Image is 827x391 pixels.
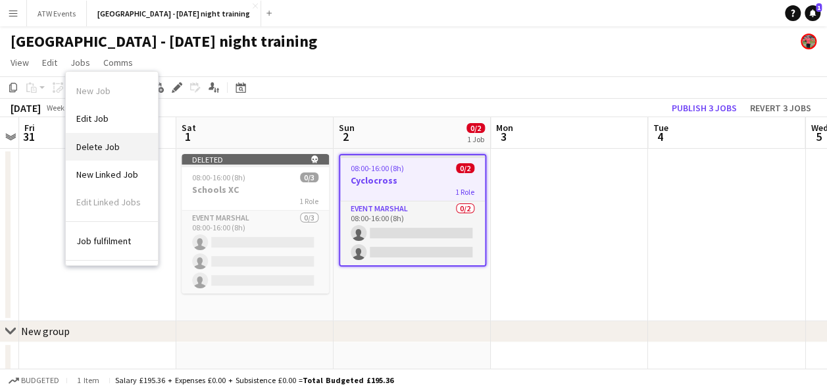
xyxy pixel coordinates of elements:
[87,1,261,26] button: [GEOGRAPHIC_DATA] - [DATE] night training
[22,129,35,144] span: 31
[182,154,329,294] app-job-card: Deleted 08:00-16:00 (8h)0/3Schools XC1 RoleEvent Marshal0/308:00-16:00 (8h)
[11,57,29,68] span: View
[11,101,41,115] div: [DATE]
[98,54,138,71] a: Comms
[303,375,393,385] span: Total Budgeted £195.36
[801,34,816,49] app-user-avatar: ATW Racemakers
[494,129,513,144] span: 3
[340,174,485,186] h3: Cyclocross
[816,3,822,12] span: 1
[5,54,34,71] a: View
[21,325,70,338] div: New group
[43,103,76,113] span: Week 44
[351,163,404,173] span: 08:00-16:00 (8h)
[76,113,109,124] span: Edit Job
[37,54,63,71] a: Edit
[76,169,138,180] span: New Linked Job
[115,375,393,385] div: Salary £195.36 + Expenses £0.00 + Subsistence £0.00 =
[66,133,158,161] a: Delete Job
[455,187,474,197] span: 1 Role
[11,32,317,51] h1: [GEOGRAPHIC_DATA] - [DATE] night training
[76,235,131,247] span: Job fulfilment
[72,375,104,385] span: 1 item
[66,105,158,132] a: Edit Job
[182,122,196,134] span: Sat
[66,227,158,255] a: Job fulfilment
[24,122,35,134] span: Fri
[70,57,90,68] span: Jobs
[103,57,133,68] span: Comms
[65,54,95,71] a: Jobs
[466,123,485,133] span: 0/2
[180,129,196,144] span: 1
[182,211,329,294] app-card-role: Event Marshal0/308:00-16:00 (8h)
[21,376,59,385] span: Budgeted
[653,122,668,134] span: Tue
[340,201,485,265] app-card-role: Event Marshal0/208:00-16:00 (8h)
[192,172,245,182] span: 08:00-16:00 (8h)
[456,163,474,173] span: 0/2
[42,57,57,68] span: Edit
[27,1,87,26] button: ATW Events
[496,122,513,134] span: Mon
[666,99,742,117] button: Publish 3 jobs
[467,134,484,144] div: 1 Job
[339,122,355,134] span: Sun
[182,154,329,165] div: Deleted
[745,99,816,117] button: Revert 3 jobs
[300,172,318,182] span: 0/3
[339,154,486,267] app-job-card: 08:00-16:00 (8h)0/2Cyclocross1 RoleEvent Marshal0/208:00-16:00 (8h)
[76,141,120,153] span: Delete Job
[299,196,318,206] span: 1 Role
[182,184,329,195] h3: Schools XC
[337,129,355,144] span: 2
[651,129,668,144] span: 4
[805,5,820,21] a: 1
[7,373,61,388] button: Budgeted
[66,161,158,188] a: New Linked Job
